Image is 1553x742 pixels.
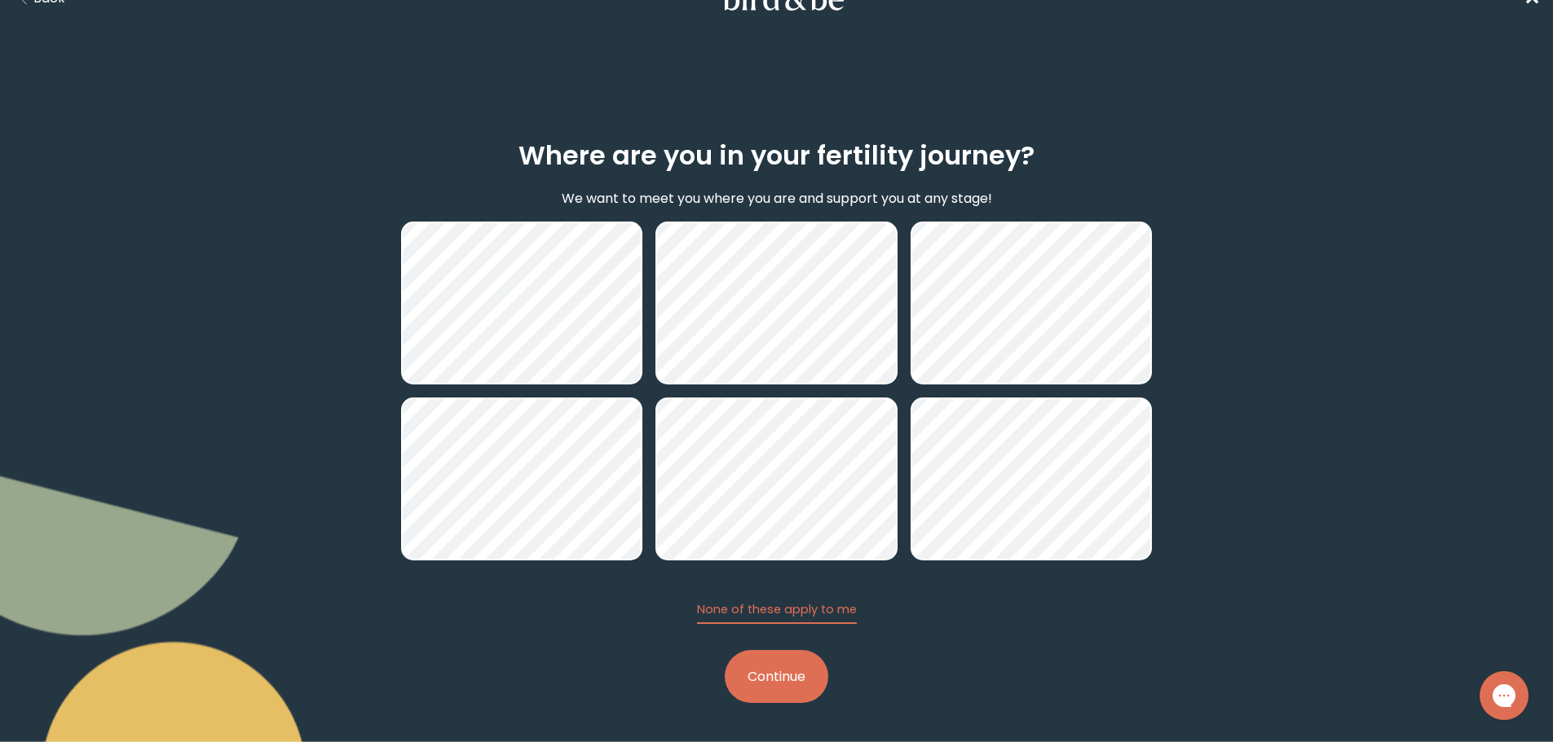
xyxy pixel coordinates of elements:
[562,188,992,209] p: We want to meet you where you are and support you at any stage!
[518,136,1035,175] h2: Where are you in your fertility journey?
[725,650,828,703] button: Continue
[1471,665,1537,726] iframe: Gorgias live chat messenger
[697,601,857,624] button: None of these apply to me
